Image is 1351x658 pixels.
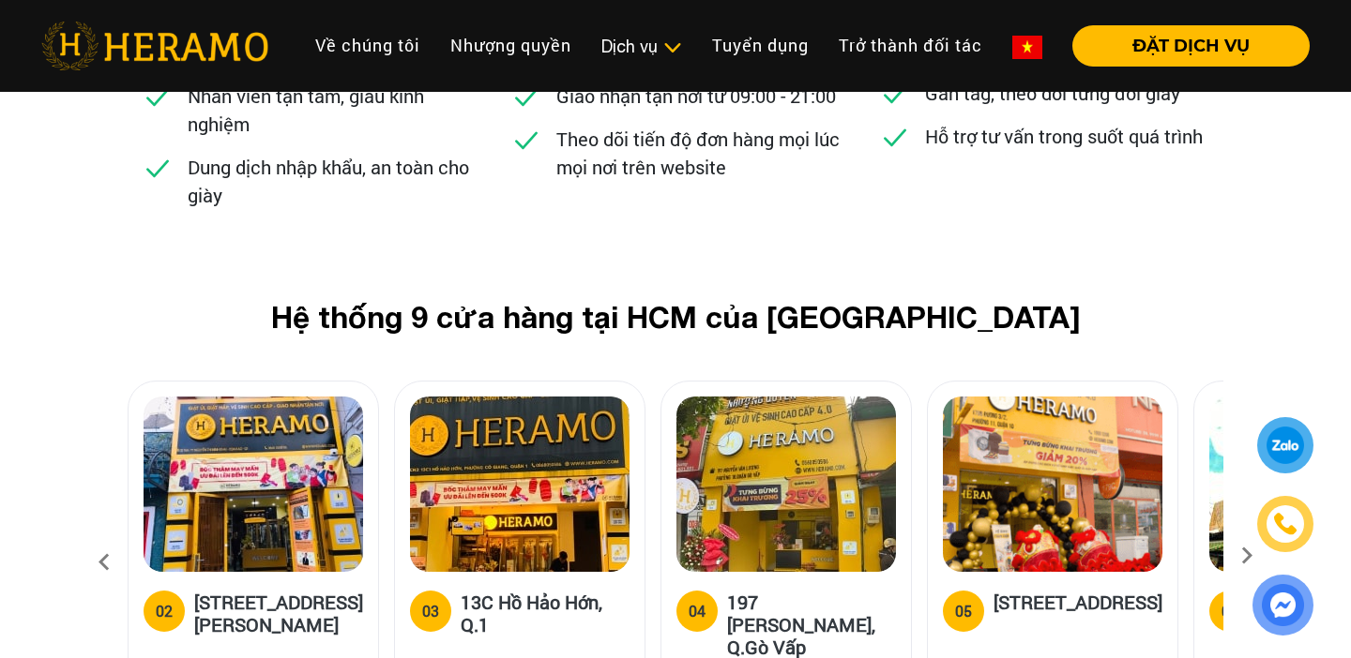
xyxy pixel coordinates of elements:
[925,79,1180,107] p: Gắn tag, theo dõi từng đôi giày
[511,82,541,112] img: checked.svg
[556,125,840,181] p: Theo dõi tiến độ đơn hàng mọi lúc mọi nơi trên website
[697,25,824,66] a: Tuyển dụng
[1072,25,1310,67] button: ĐẶT DỊCH VỤ
[1222,600,1238,622] div: 06
[41,22,268,70] img: heramo-logo.png
[880,122,910,152] img: checked.svg
[143,153,173,183] img: checked.svg
[1012,36,1042,59] img: vn-flag.png
[955,600,972,622] div: 05
[144,396,363,572] img: heramo-18a-71-nguyen-thi-minh-khai-quan-1
[1273,512,1298,536] img: phone-icon
[422,600,439,622] div: 03
[676,396,896,572] img: heramo-197-nguyen-van-luong
[1057,37,1310,54] a: ĐẶT DỊCH VỤ
[925,122,1203,150] p: Hỗ trợ tư vấn trong suốt quá trình
[662,38,682,57] img: subToggleIcon
[601,34,682,59] div: Dịch vụ
[943,396,1162,572] img: heramo-179b-duong-3-thang-2-phuong-11-quan-10
[300,25,435,66] a: Về chúng tôi
[824,25,997,66] a: Trở thành đối tác
[143,82,173,112] img: checked.svg
[556,82,836,110] p: Giao nhận tận nơi từ 09:00 - 21:00
[435,25,586,66] a: Nhượng quyền
[511,125,541,155] img: checked.svg
[188,153,471,209] p: Dung dịch nhập khẩu, an toàn cho giày
[188,82,471,138] p: Nhân viên tận tâm, giàu kinh nghiệm
[880,79,910,109] img: checked.svg
[461,591,630,636] h5: 13C Hồ Hảo Hớn, Q.1
[158,299,1193,335] h2: Hệ thống 9 cửa hàng tại HCM của [GEOGRAPHIC_DATA]
[727,591,896,658] h5: 197 [PERSON_NAME], Q.Gò Vấp
[156,600,173,622] div: 02
[410,396,630,572] img: heramo-13c-ho-hao-hon-quan-1
[1259,498,1311,549] a: phone-icon
[194,591,363,636] h5: [STREET_ADDRESS][PERSON_NAME]
[994,591,1162,628] h5: [STREET_ADDRESS]
[689,600,706,622] div: 04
